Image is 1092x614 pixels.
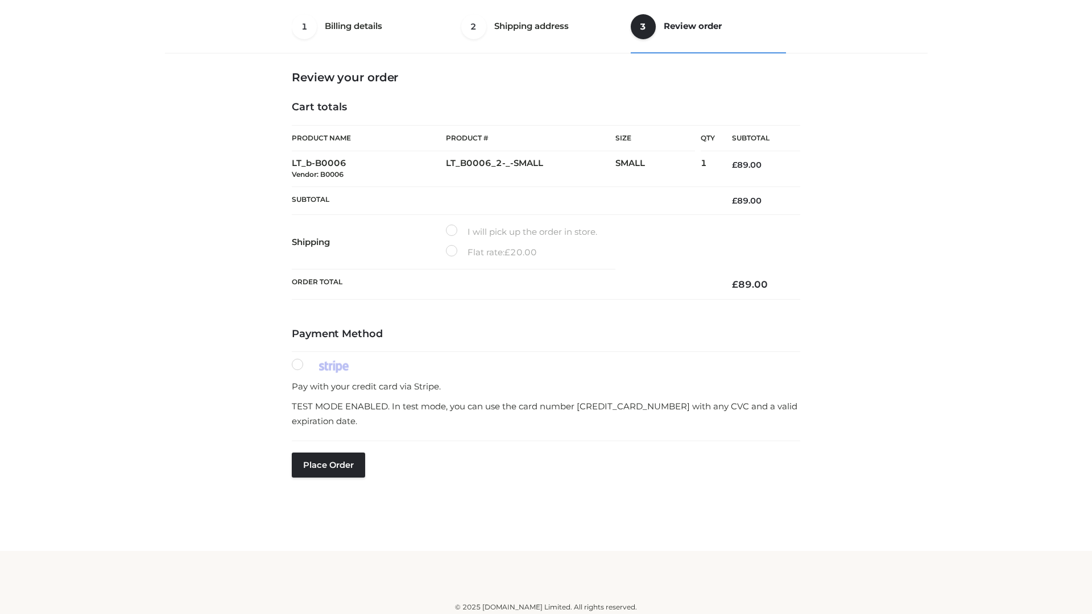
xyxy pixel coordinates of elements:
th: Product Name [292,125,446,151]
h3: Review your order [292,70,800,84]
th: Shipping [292,215,446,269]
th: Size [615,126,695,151]
th: Product # [446,125,615,151]
th: Qty [701,125,715,151]
small: Vendor: B0006 [292,170,344,179]
h4: Payment Method [292,328,800,341]
span: £ [732,279,738,290]
h4: Cart totals [292,101,800,114]
bdi: 20.00 [504,247,537,258]
span: £ [732,160,737,170]
td: 1 [701,151,715,187]
button: Place order [292,453,365,478]
th: Order Total [292,269,715,300]
th: Subtotal [292,186,715,214]
p: TEST MODE ENABLED. In test mode, you can use the card number [CREDIT_CARD_NUMBER] with any CVC an... [292,399,800,428]
td: LT_B0006_2-_-SMALL [446,151,615,187]
p: Pay with your credit card via Stripe. [292,379,800,394]
label: I will pick up the order in store. [446,225,597,239]
div: © 2025 [DOMAIN_NAME] Limited. All rights reserved. [169,601,923,613]
th: Subtotal [715,126,800,151]
td: LT_b-B0006 [292,151,446,187]
span: £ [504,247,510,258]
bdi: 89.00 [732,279,768,290]
td: SMALL [615,151,701,187]
bdi: 89.00 [732,160,762,170]
label: Flat rate: [446,245,537,260]
bdi: 89.00 [732,196,762,206]
span: £ [732,196,737,206]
